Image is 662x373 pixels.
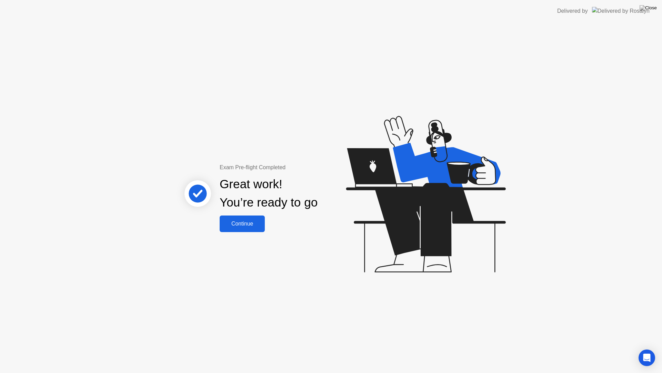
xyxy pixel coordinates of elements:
div: Open Intercom Messenger [639,350,655,366]
div: Continue [222,221,263,227]
img: Close [640,5,657,11]
img: Delivered by Rosalyn [592,7,650,15]
div: Delivered by [557,7,588,15]
button: Continue [220,216,265,232]
div: Exam Pre-flight Completed [220,163,362,172]
div: Great work! You’re ready to go [220,175,318,212]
